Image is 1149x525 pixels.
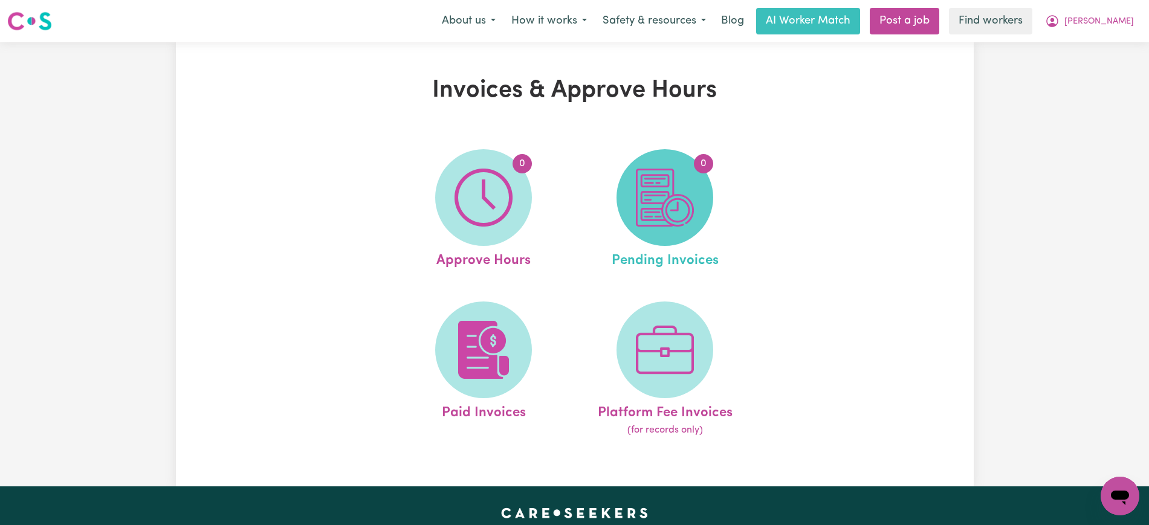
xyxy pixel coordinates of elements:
h1: Invoices & Approve Hours [316,76,833,105]
span: [PERSON_NAME] [1064,15,1134,28]
span: 0 [513,154,532,173]
a: Approve Hours [396,149,571,271]
a: Careseekers home page [501,508,648,518]
span: 0 [694,154,713,173]
span: Platform Fee Invoices [598,398,733,424]
iframe: Button to launch messaging window [1101,477,1139,515]
button: Safety & resources [595,8,714,34]
span: Pending Invoices [612,246,719,271]
img: Careseekers logo [7,10,52,32]
button: How it works [503,8,595,34]
a: Blog [714,8,751,34]
a: Paid Invoices [396,301,571,438]
a: AI Worker Match [756,8,860,34]
a: Post a job [870,8,939,34]
span: Paid Invoices [442,398,526,424]
a: Platform Fee Invoices(for records only) [578,301,752,438]
button: About us [434,8,503,34]
a: Pending Invoices [578,149,752,271]
a: Careseekers logo [7,7,52,35]
button: My Account [1037,8,1142,34]
span: Approve Hours [436,246,531,271]
span: (for records only) [627,423,703,437]
a: Find workers [949,8,1032,34]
